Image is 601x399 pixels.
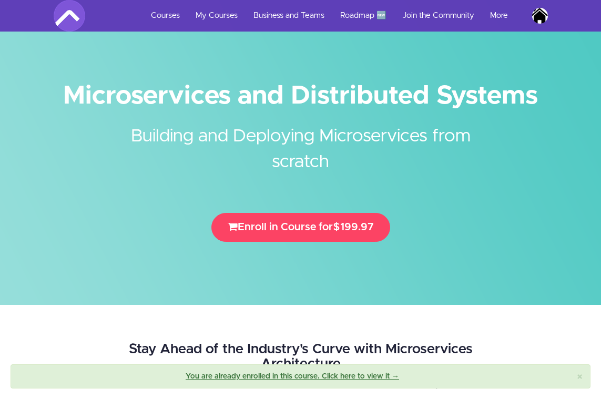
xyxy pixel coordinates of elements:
[103,342,498,372] h2: Stay Ahead of the Industry's Curve with Microservices Architecture
[211,213,390,242] button: Enroll in Course for$199.97
[532,8,548,24] img: buetcse110@gmail.com
[54,84,548,108] h1: Microservices and Distributed Systems
[333,222,374,232] span: $199.97
[186,373,399,380] a: You are already enrolled in this course. Click here to view it →
[577,372,583,383] span: ×
[577,372,583,383] button: Close
[104,108,498,187] h2: Building and Deploying Microservices from scratch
